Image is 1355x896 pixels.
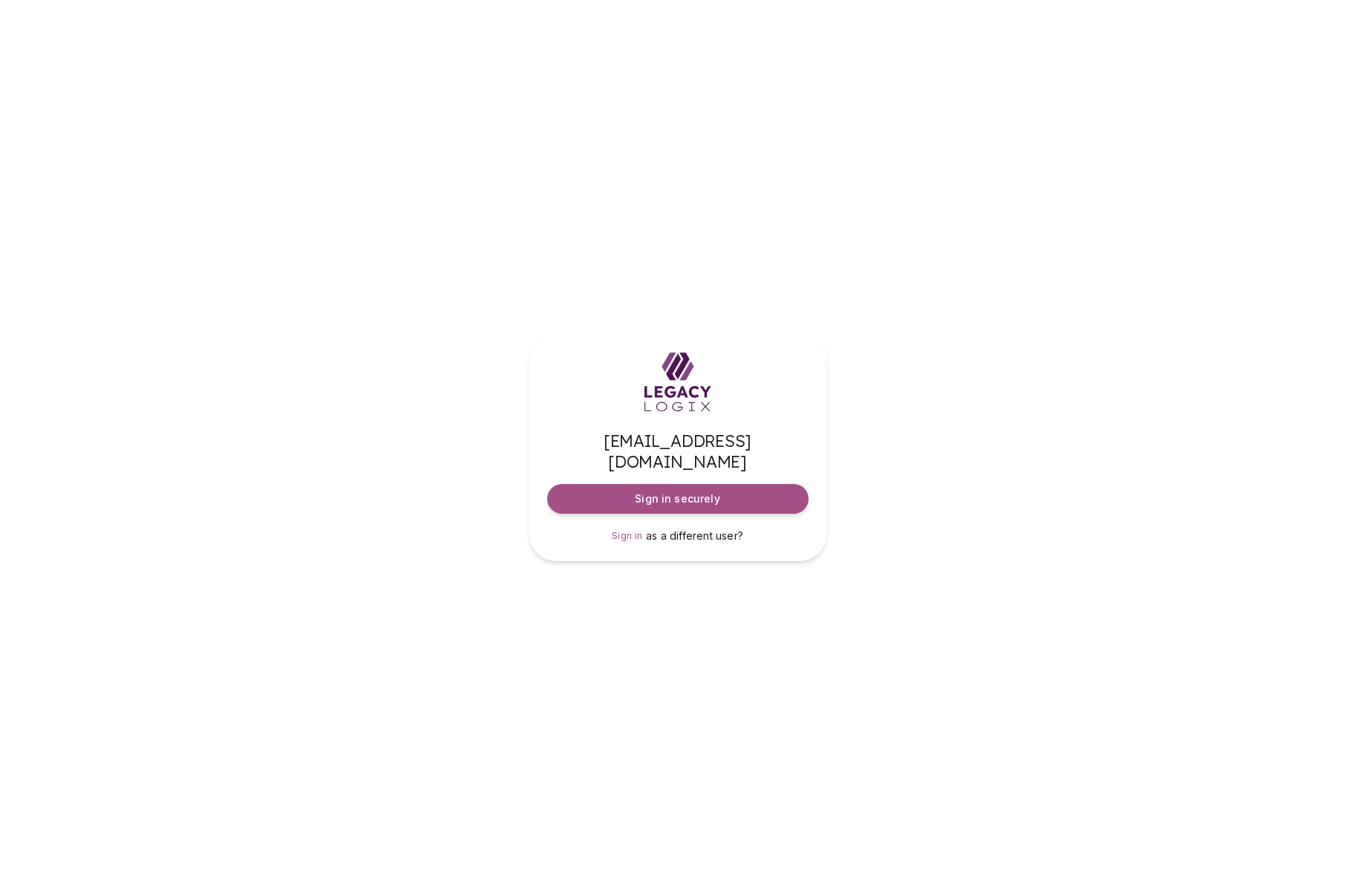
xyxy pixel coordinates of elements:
span: [EMAIL_ADDRESS][DOMAIN_NAME] [547,431,809,472]
a: Sign in [612,529,643,543]
span: as a different user? [646,529,743,542]
span: Sign in [612,530,643,541]
span: Sign in securely [635,491,719,506]
button: Sign in securely [547,484,809,514]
